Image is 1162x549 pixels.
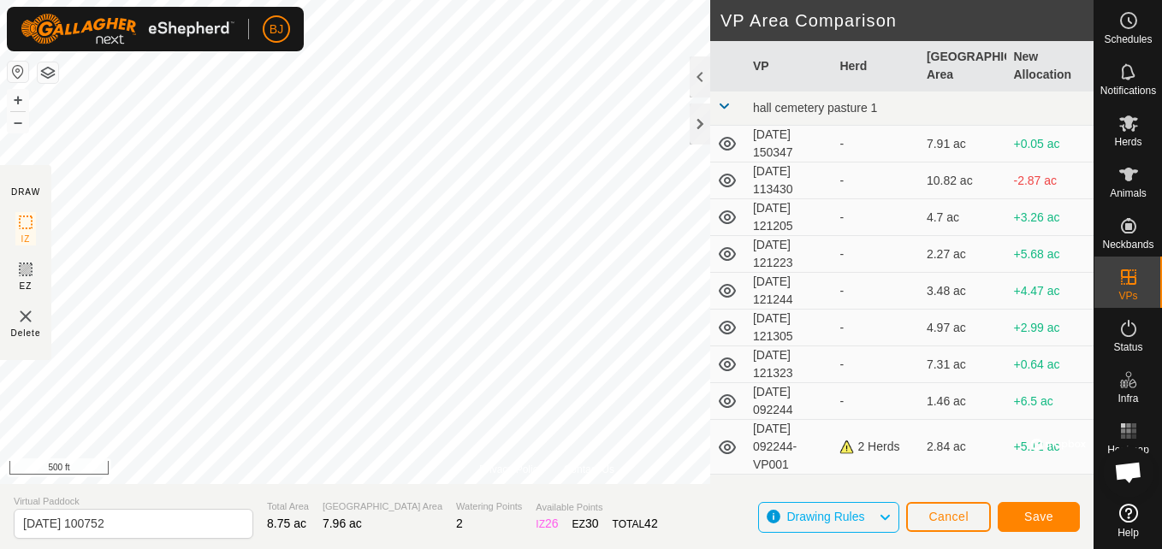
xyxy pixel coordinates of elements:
span: 26 [545,517,559,530]
td: +0.05 ac [1006,126,1094,162]
td: +6.5 ac [1006,383,1094,420]
span: Total Area [267,499,309,514]
span: Schedules [1104,34,1152,44]
td: 7.31 ac [920,346,1007,383]
td: [DATE] 113430 [746,162,833,199]
span: Heatmap [1107,445,1149,455]
span: Cancel [928,510,969,523]
div: - [839,356,913,374]
span: 30 [585,517,599,530]
span: Save [1024,510,1053,523]
img: VP [15,306,36,327]
button: – [8,112,28,133]
div: TOTAL [613,515,658,533]
button: Reset Map [8,62,28,82]
div: - [839,209,913,227]
span: 7.96 ac [323,517,362,530]
span: Infra [1118,393,1138,404]
td: +4.47 ac [1006,273,1094,310]
div: Open chat [1103,446,1154,498]
span: VPs [1118,291,1137,301]
span: Neckbands [1102,239,1153,250]
div: - [839,282,913,300]
td: [DATE] 121244 [746,273,833,310]
td: 4.97 ac [920,310,1007,346]
td: [DATE] 092244 [746,383,833,420]
div: - [839,245,913,263]
span: 42 [644,517,658,530]
div: 2 Herds [839,438,913,456]
td: [DATE] 121223 [746,236,833,273]
td: 10.82 ac [920,162,1007,199]
td: [DATE] 150347 [746,126,833,162]
td: +3.26 ac [1006,199,1094,236]
span: hall cemetery pasture 1 [753,101,878,115]
td: [DATE] 121205 [746,199,833,236]
span: IZ [21,233,31,245]
div: - [839,135,913,153]
span: Available Points [536,500,657,515]
span: [GEOGRAPHIC_DATA] Area [323,499,442,514]
div: - [839,172,913,190]
span: Herds [1114,137,1141,147]
td: [DATE] 092244-VP001 [746,420,833,475]
button: Cancel [906,502,991,532]
div: - [839,393,913,410]
td: +5.12 ac [1006,420,1094,475]
h2: VP Area Comparison [720,10,1094,31]
th: VP [746,41,833,91]
span: Help [1118,528,1139,538]
div: DRAW [11,186,40,198]
button: Save [998,502,1080,532]
div: EZ [572,515,599,533]
td: +5.68 ac [1006,236,1094,273]
span: Virtual Paddock [14,494,253,509]
span: Animals [1110,188,1147,198]
span: 8.75 ac [267,517,306,530]
span: Notifications [1100,86,1156,96]
th: New Allocation [1006,41,1094,91]
td: [DATE] 121305 [746,310,833,346]
td: 3.48 ac [920,273,1007,310]
td: +2.99 ac [1006,310,1094,346]
td: +0.64 ac [1006,346,1094,383]
button: Map Layers [38,62,58,83]
div: IZ [536,515,558,533]
span: BJ [270,21,283,38]
a: Privacy Policy [479,462,543,477]
th: Herd [833,41,920,91]
button: + [8,90,28,110]
span: Drawing Rules [786,510,864,523]
th: [GEOGRAPHIC_DATA] Area [920,41,1007,91]
span: hall cemetery pasture 2 [753,484,878,498]
td: 1.46 ac [920,383,1007,420]
span: Watering Points [456,499,522,514]
span: 2 [456,517,463,530]
img: Gallagher Logo [21,14,234,44]
td: [DATE] 121323 [746,346,833,383]
span: EZ [20,280,33,292]
td: -2.87 ac [1006,162,1094,199]
a: Help [1094,497,1162,545]
td: 7.91 ac [920,126,1007,162]
td: 2.27 ac [920,236,1007,273]
div: - [839,319,913,337]
a: Contact Us [564,462,614,477]
td: 2.84 ac [920,420,1007,475]
td: 4.7 ac [920,199,1007,236]
span: Delete [11,327,41,339]
span: Status [1113,342,1142,352]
